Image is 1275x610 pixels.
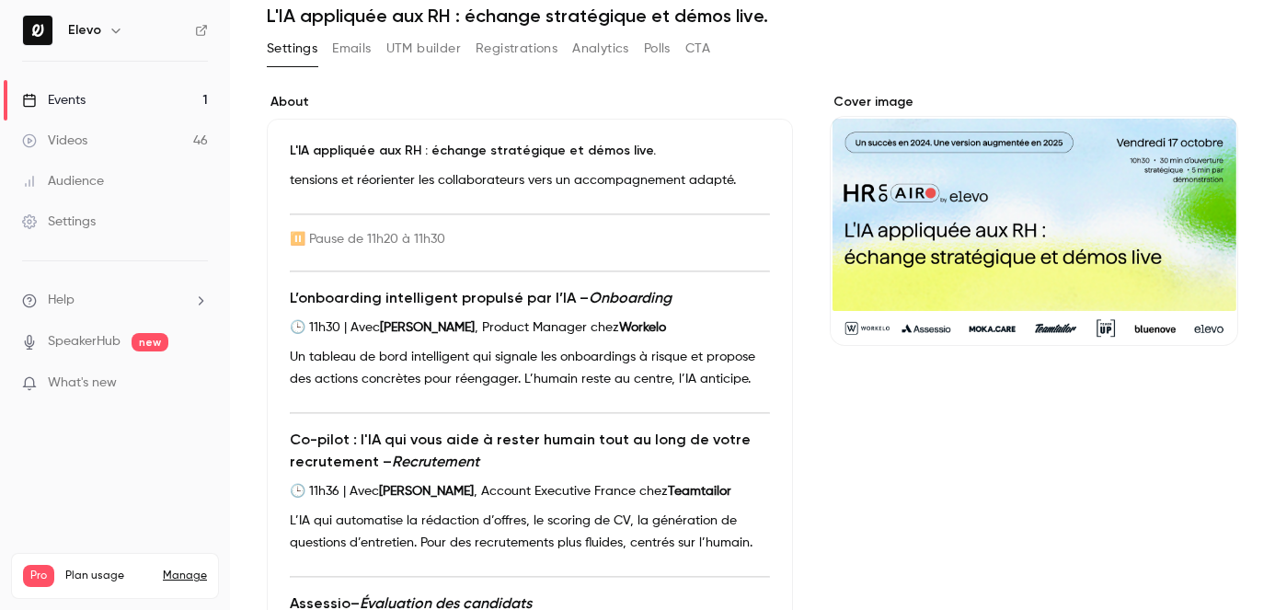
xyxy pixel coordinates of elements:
p: L'IA appliquée aux RH : échange stratégique et démos live. [290,142,770,160]
div: Audience [22,172,104,190]
a: Manage [163,569,207,583]
p: 🕒 11h36 | Avec , Account Executive France chez [290,480,770,502]
h6: Elevo [68,21,101,40]
button: Settings [267,34,317,63]
a: SpeakerHub [48,332,121,351]
strong: Teamtailor [668,485,731,498]
p: L’IA qui automatise la rédaction d’offres, le scoring de CV, la génération de questions d’entreti... [290,510,770,554]
span: new [132,333,168,351]
button: Polls [644,34,671,63]
strong: [PERSON_NAME] [380,321,475,334]
h6: ⏸️ Pause de 11h20 à 11h30 [290,230,770,248]
img: Elevo [23,16,52,45]
iframe: Noticeable Trigger [186,375,208,392]
button: Analytics [572,34,629,63]
strong: [PERSON_NAME] [379,485,474,498]
p: Un tableau de bord intelligent qui signale les onboardings à risque et propose des actions concrè... [290,346,770,390]
div: Settings [22,213,96,231]
button: UTM builder [386,34,461,63]
em: Onboarding [589,289,672,306]
strong: Workelo [619,321,666,334]
li: help-dropdown-opener [22,291,208,310]
span: Plan usage [65,569,152,583]
span: Pro [23,565,54,587]
em: Recrutement [392,453,479,470]
span: Help [48,291,75,310]
h4: L’onboarding intelligent propulsé par l’IA – [290,287,770,309]
h1: L'IA appliquée aux RH : échange stratégique et démos live. [267,5,1238,27]
label: About [267,93,793,111]
h4: Co-pilot : l'IA qui vous aide à rester humain tout au long de votre recrutement – [290,429,770,473]
p: 🕒 11h30 | Avec , Product Manager chez [290,317,770,339]
div: Events [22,91,86,109]
button: CTA [685,34,710,63]
label: Cover image [830,93,1239,111]
button: Registrations [476,34,557,63]
div: Videos [22,132,87,150]
span: What's new [48,374,117,393]
section: Cover image [830,93,1239,346]
button: Emails [332,34,371,63]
